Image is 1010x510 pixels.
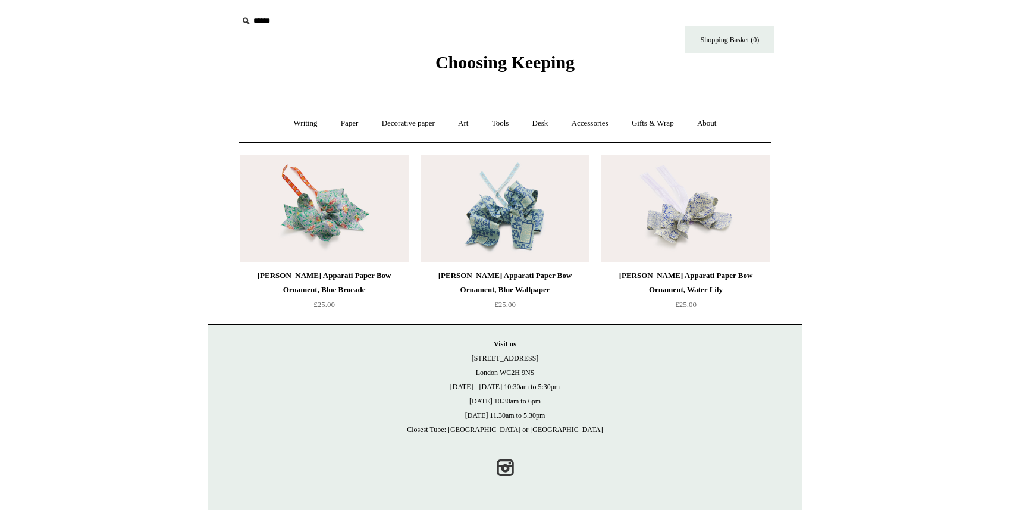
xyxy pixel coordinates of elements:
a: Writing [283,108,328,139]
div: [PERSON_NAME] Apparati Paper Bow Ornament, Blue Wallpaper [424,268,586,297]
a: Scanlon Apparati Paper Bow Ornament, Water Lily Scanlon Apparati Paper Bow Ornament, Water Lily [601,155,770,262]
img: Scanlon Apparati Paper Bow Ornament, Blue Wallpaper [421,155,589,262]
a: Shopping Basket (0) [685,26,774,53]
a: Scanlon Apparati Paper Bow Ornament, Blue Brocade Scanlon Apparati Paper Bow Ornament, Blue Brocade [240,155,409,262]
img: Scanlon Apparati Paper Bow Ornament, Blue Brocade [240,155,409,262]
a: Art [447,108,479,139]
img: Scanlon Apparati Paper Bow Ornament, Water Lily [601,155,770,262]
a: [PERSON_NAME] Apparati Paper Bow Ornament, Water Lily £25.00 [601,268,770,317]
span: £25.00 [313,300,335,309]
p: [STREET_ADDRESS] London WC2H 9NS [DATE] - [DATE] 10:30am to 5:30pm [DATE] 10.30am to 6pm [DATE] 1... [219,337,791,437]
a: Tools [481,108,520,139]
a: Desk [522,108,559,139]
span: £25.00 [494,300,516,309]
span: Choosing Keeping [435,52,575,72]
div: [PERSON_NAME] Apparati Paper Bow Ornament, Water Lily [604,268,767,297]
a: Choosing Keeping [435,62,575,70]
a: Paper [330,108,369,139]
a: Scanlon Apparati Paper Bow Ornament, Blue Wallpaper Scanlon Apparati Paper Bow Ornament, Blue Wal... [421,155,589,262]
a: Decorative paper [371,108,446,139]
span: £25.00 [675,300,697,309]
a: [PERSON_NAME] Apparati Paper Bow Ornament, Blue Wallpaper £25.00 [421,268,589,317]
div: [PERSON_NAME] Apparati Paper Bow Ornament, Blue Brocade [243,268,406,297]
a: Gifts & Wrap [621,108,685,139]
a: About [686,108,727,139]
a: Accessories [561,108,619,139]
a: [PERSON_NAME] Apparati Paper Bow Ornament, Blue Brocade £25.00 [240,268,409,317]
strong: Visit us [494,340,516,348]
a: Instagram [492,455,518,481]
